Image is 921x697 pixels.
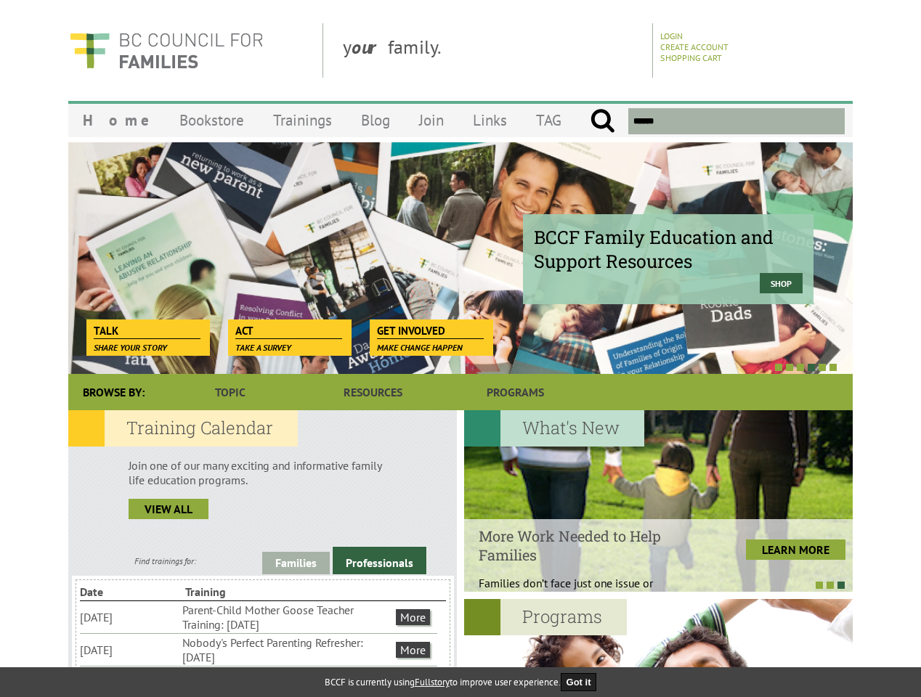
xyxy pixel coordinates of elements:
p: Join one of our many exciting and informative family life education programs. [129,458,397,487]
a: More [396,642,430,658]
a: TAG [522,103,576,137]
a: Links [458,103,522,137]
a: view all [129,499,208,519]
a: Talk Share your story [86,319,208,340]
a: Topic [159,374,301,410]
span: Take a survey [235,342,291,353]
a: Professionals [333,547,426,574]
span: Get Involved [377,323,484,339]
a: Join [405,103,458,137]
a: Trainings [259,103,346,137]
span: Act [235,323,342,339]
a: Families [262,552,330,574]
li: Nobody's Perfect Parenting Refresher: [DATE] [182,634,393,666]
a: Login [660,30,683,41]
img: BC Council for FAMILIES [68,23,264,78]
a: Shopping Cart [660,52,722,63]
a: Resources [301,374,444,410]
strong: our [352,35,388,59]
h2: Programs [464,599,627,635]
button: Got it [561,673,597,691]
div: Find trainings for: [68,555,262,566]
h2: What's New [464,410,644,447]
li: Date [80,583,182,600]
a: Home [68,103,165,137]
a: Bookstore [165,103,259,137]
span: BCCF Family Education and Support Resources [534,225,803,273]
li: Training [185,583,288,600]
a: LEARN MORE [746,539,845,560]
h4: More Work Needed to Help Families [479,526,696,564]
a: Programs [445,374,587,410]
a: Blog [346,103,405,137]
span: Make change happen [377,342,463,353]
div: Browse By: [68,374,159,410]
h2: Training Calendar [68,410,298,447]
div: y family. [331,23,653,78]
a: Create Account [660,41,729,52]
a: Act Take a survey [228,319,349,340]
li: Parent-Child Mother Goose Teacher Training: [DATE] [182,601,393,633]
a: More [396,609,430,625]
input: Submit [590,108,615,134]
a: Get Involved Make change happen [370,319,491,340]
a: Fullstory [415,676,450,688]
p: Families don’t face just one issue or problem;... [479,576,696,605]
span: Share your story [94,342,167,353]
a: Shop [760,273,803,293]
li: [DATE] [80,641,179,659]
li: [DATE] [80,608,179,626]
span: Talk [94,323,200,339]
